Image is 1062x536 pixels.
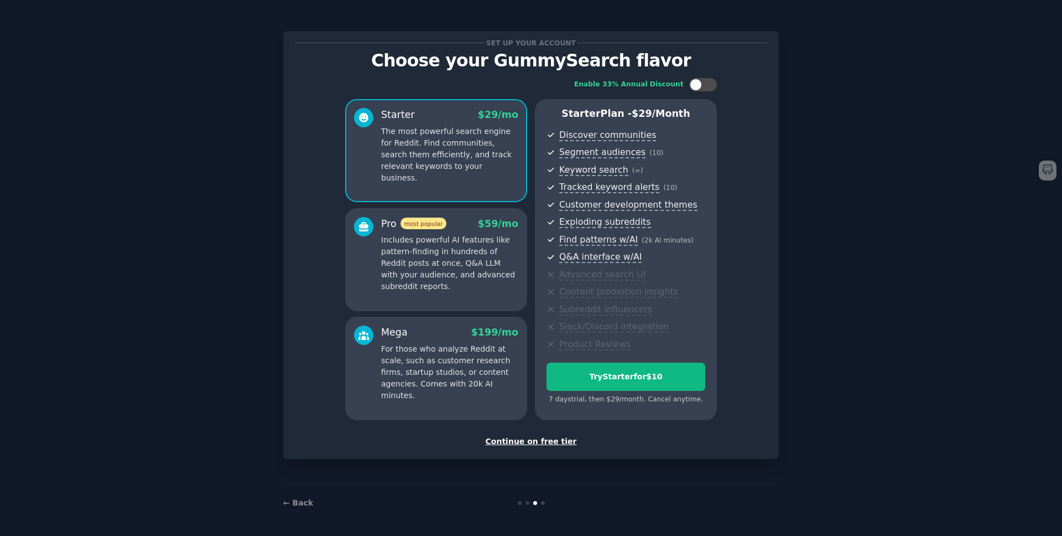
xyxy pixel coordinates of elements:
[471,327,518,338] span: $ 199 /mo
[642,236,694,244] span: ( 2k AI minutes )
[485,37,578,49] span: Set up your account
[559,164,628,176] span: Keyword search
[663,184,677,192] span: ( 10 )
[381,234,518,292] p: Includes powerful AI features like pattern-finding in hundreds of Reddit posts at once, Q&A LLM w...
[559,217,650,228] span: Exploding subreddits
[547,371,705,383] div: Try Starter for $10
[632,167,643,174] span: ( ∞ )
[559,321,669,333] span: Slack/Discord integration
[559,269,645,281] span: Advanced search UI
[478,218,518,229] span: $ 59 /mo
[559,147,645,158] span: Segment audiences
[559,339,631,351] span: Product Reviews
[649,149,663,157] span: ( 10 )
[559,130,656,141] span: Discover communities
[632,108,690,119] span: $ 29 /month
[559,199,697,211] span: Customer development themes
[400,218,447,229] span: most popular
[559,286,678,298] span: Content promotion insights
[478,109,518,120] span: $ 29 /mo
[546,363,705,391] button: TryStarterfor$10
[381,126,518,184] p: The most powerful search engine for Reddit. Find communities, search them efficiently, and track ...
[559,182,659,193] span: Tracked keyword alerts
[546,107,705,121] p: Starter Plan -
[559,304,652,316] span: Subreddit influencers
[559,251,642,263] span: Q&A interface w/AI
[381,326,408,339] div: Mega
[295,51,767,70] p: Choose your GummySearch flavor
[381,108,415,122] div: Starter
[574,80,684,90] div: Enable 33% Annual Discount
[381,343,518,401] p: For those who analyze Reddit at scale, such as customer research firms, startup studios, or conte...
[283,498,313,507] a: ← Back
[559,234,638,246] span: Find patterns w/AI
[546,395,705,405] div: 7 days trial, then $ 29 /month . Cancel anytime.
[381,217,446,231] div: Pro
[295,436,767,447] div: Continue on free tier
